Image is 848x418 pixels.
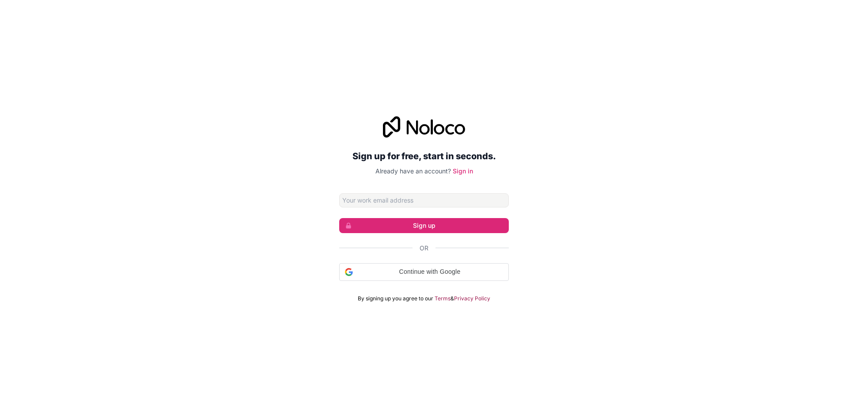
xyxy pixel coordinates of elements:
[358,295,433,302] span: By signing up you agree to our
[339,218,509,233] button: Sign up
[339,193,509,207] input: Email address
[454,295,490,302] a: Privacy Policy
[420,244,428,253] span: Or
[375,167,451,175] span: Already have an account?
[339,263,509,281] div: Continue with Google
[435,295,450,302] a: Terms
[453,167,473,175] a: Sign in
[450,295,454,302] span: &
[356,267,503,276] span: Continue with Google
[339,148,509,164] h2: Sign up for free, start in seconds.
